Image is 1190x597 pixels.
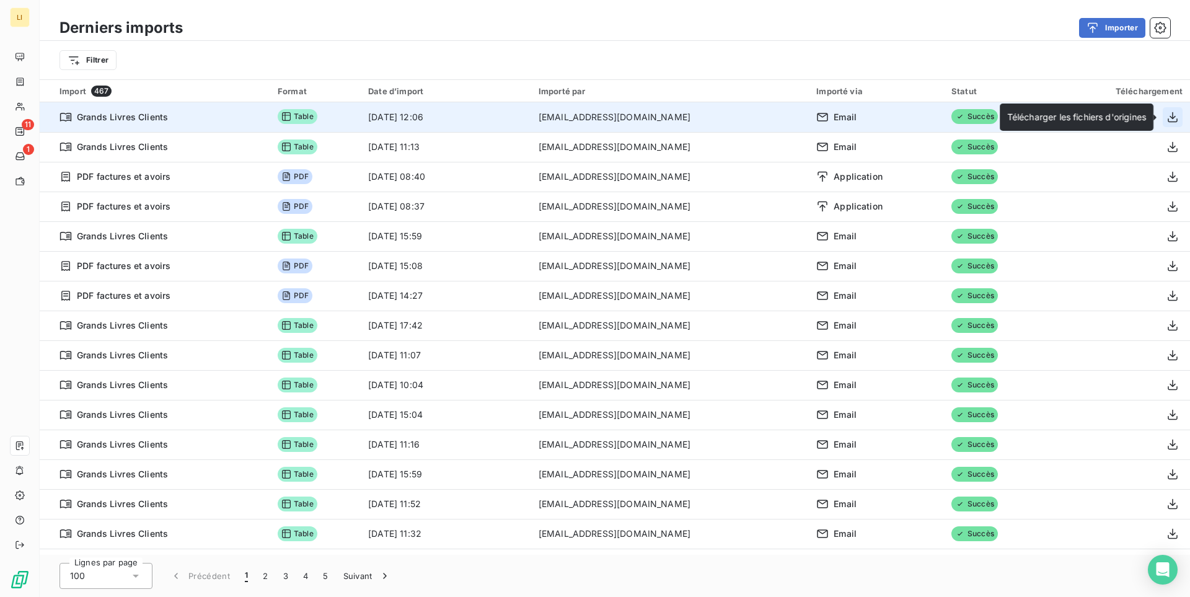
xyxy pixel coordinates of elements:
[336,563,399,589] button: Suivant
[278,229,317,244] span: Table
[278,109,317,124] span: Table
[531,162,809,192] td: [EMAIL_ADDRESS][DOMAIN_NAME]
[77,349,168,361] span: Grands Livres Clients
[368,86,524,96] div: Date d’import
[531,519,809,549] td: [EMAIL_ADDRESS][DOMAIN_NAME]
[77,141,168,153] span: Grands Livres Clients
[1148,555,1178,585] div: Open Intercom Messenger
[531,549,809,578] td: [EMAIL_ADDRESS][DOMAIN_NAME]
[245,570,248,582] span: 1
[531,132,809,162] td: [EMAIL_ADDRESS][DOMAIN_NAME]
[531,370,809,400] td: [EMAIL_ADDRESS][DOMAIN_NAME]
[834,349,857,361] span: Email
[951,288,998,303] span: Succès
[361,221,531,251] td: [DATE] 15:59
[531,251,809,281] td: [EMAIL_ADDRESS][DOMAIN_NAME]
[531,102,809,132] td: [EMAIL_ADDRESS][DOMAIN_NAME]
[59,86,263,97] div: Import
[10,7,30,27] div: LI
[361,192,531,221] td: [DATE] 08:37
[834,468,857,480] span: Email
[951,86,1046,96] div: Statut
[278,378,317,392] span: Table
[361,251,531,281] td: [DATE] 15:08
[278,318,317,333] span: Table
[531,311,809,340] td: [EMAIL_ADDRESS][DOMAIN_NAME]
[278,407,317,422] span: Table
[278,437,317,452] span: Table
[531,340,809,370] td: [EMAIL_ADDRESS][DOMAIN_NAME]
[531,221,809,251] td: [EMAIL_ADDRESS][DOMAIN_NAME]
[278,86,353,96] div: Format
[278,497,317,511] span: Table
[951,348,998,363] span: Succès
[361,102,531,132] td: [DATE] 12:06
[1007,112,1146,122] span: Télécharger les fichiers d'origines
[834,200,883,213] span: Application
[278,259,312,273] span: PDF
[278,199,312,214] span: PDF
[77,290,170,302] span: PDF factures et avoirs
[361,340,531,370] td: [DATE] 11:07
[951,318,998,333] span: Succès
[77,200,170,213] span: PDF factures et avoirs
[77,170,170,183] span: PDF factures et avoirs
[77,319,168,332] span: Grands Livres Clients
[59,50,117,70] button: Filtrer
[531,192,809,221] td: [EMAIL_ADDRESS][DOMAIN_NAME]
[361,311,531,340] td: [DATE] 17:42
[531,400,809,430] td: [EMAIL_ADDRESS][DOMAIN_NAME]
[77,498,168,510] span: Grands Livres Clients
[77,438,168,451] span: Grands Livres Clients
[77,230,168,242] span: Grands Livres Clients
[834,498,857,510] span: Email
[951,169,998,184] span: Succès
[278,348,317,363] span: Table
[951,259,998,273] span: Succès
[816,86,937,96] div: Importé via
[77,468,168,480] span: Grands Livres Clients
[361,162,531,192] td: [DATE] 08:40
[77,409,168,421] span: Grands Livres Clients
[361,519,531,549] td: [DATE] 11:32
[315,563,335,589] button: 5
[834,438,857,451] span: Email
[278,467,317,482] span: Table
[22,119,34,130] span: 11
[951,229,998,244] span: Succès
[531,459,809,489] td: [EMAIL_ADDRESS][DOMAIN_NAME]
[951,109,998,124] span: Succès
[834,528,857,540] span: Email
[834,141,857,153] span: Email
[77,379,168,391] span: Grands Livres Clients
[278,288,312,303] span: PDF
[361,132,531,162] td: [DATE] 11:13
[77,260,170,272] span: PDF factures et avoirs
[77,528,168,540] span: Grands Livres Clients
[91,86,112,97] span: 467
[531,281,809,311] td: [EMAIL_ADDRESS][DOMAIN_NAME]
[834,111,857,123] span: Email
[296,563,315,589] button: 4
[951,378,998,392] span: Succès
[361,430,531,459] td: [DATE] 11:16
[834,409,857,421] span: Email
[255,563,275,589] button: 2
[361,549,531,578] td: [DATE] 13:27
[70,570,85,582] span: 100
[539,86,801,96] div: Importé par
[951,526,998,541] span: Succès
[361,281,531,311] td: [DATE] 14:27
[951,467,998,482] span: Succès
[951,497,998,511] span: Succès
[276,563,296,589] button: 3
[361,370,531,400] td: [DATE] 10:04
[162,563,237,589] button: Précédent
[361,400,531,430] td: [DATE] 15:04
[23,144,34,155] span: 1
[1079,18,1145,38] button: Importer
[278,526,317,541] span: Table
[834,260,857,272] span: Email
[834,230,857,242] span: Email
[951,199,998,214] span: Succès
